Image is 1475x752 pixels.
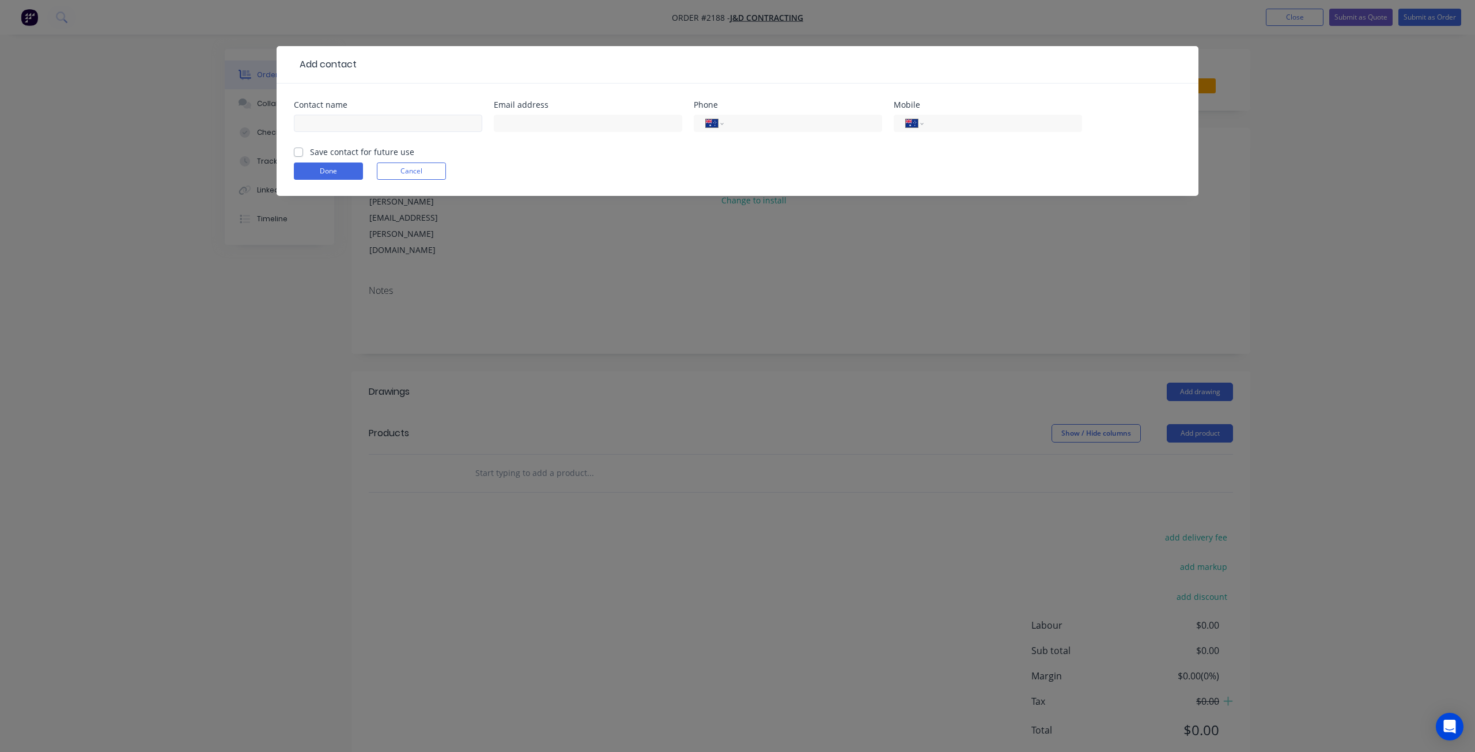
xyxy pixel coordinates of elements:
[1436,713,1463,740] div: Open Intercom Messenger
[894,101,1082,109] div: Mobile
[494,101,682,109] div: Email address
[377,163,446,180] button: Cancel
[694,101,882,109] div: Phone
[310,146,414,158] label: Save contact for future use
[294,163,363,180] button: Done
[294,58,357,71] div: Add contact
[294,101,482,109] div: Contact name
